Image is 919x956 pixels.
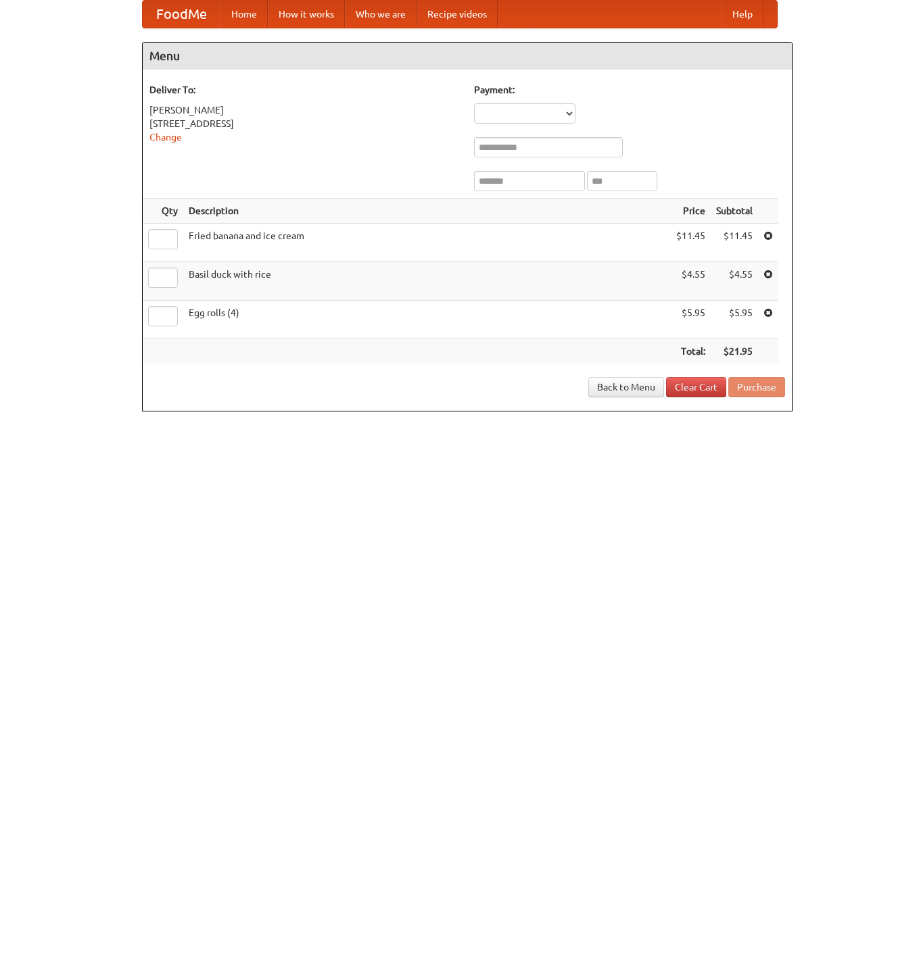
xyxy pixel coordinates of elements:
th: Price [671,199,711,224]
th: Qty [143,199,183,224]
td: $11.45 [671,224,711,262]
a: Help [722,1,763,28]
th: Description [183,199,671,224]
h5: Payment: [474,83,785,97]
a: Change [149,132,182,143]
a: Recipe videos [417,1,498,28]
th: Total: [671,339,711,364]
div: [PERSON_NAME] [149,103,461,117]
a: Who we are [345,1,417,28]
td: $5.95 [711,301,758,339]
a: Clear Cart [666,377,726,397]
td: Fried banana and ice cream [183,224,671,262]
td: $5.95 [671,301,711,339]
a: FoodMe [143,1,220,28]
th: $21.95 [711,339,758,364]
th: Subtotal [711,199,758,224]
td: $4.55 [671,262,711,301]
h5: Deliver To: [149,83,461,97]
td: Basil duck with rice [183,262,671,301]
td: $11.45 [711,224,758,262]
td: Egg rolls (4) [183,301,671,339]
h4: Menu [143,43,792,70]
td: $4.55 [711,262,758,301]
a: How it works [268,1,345,28]
a: Back to Menu [588,377,664,397]
button: Purchase [728,377,785,397]
a: Home [220,1,268,28]
div: [STREET_ADDRESS] [149,117,461,130]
